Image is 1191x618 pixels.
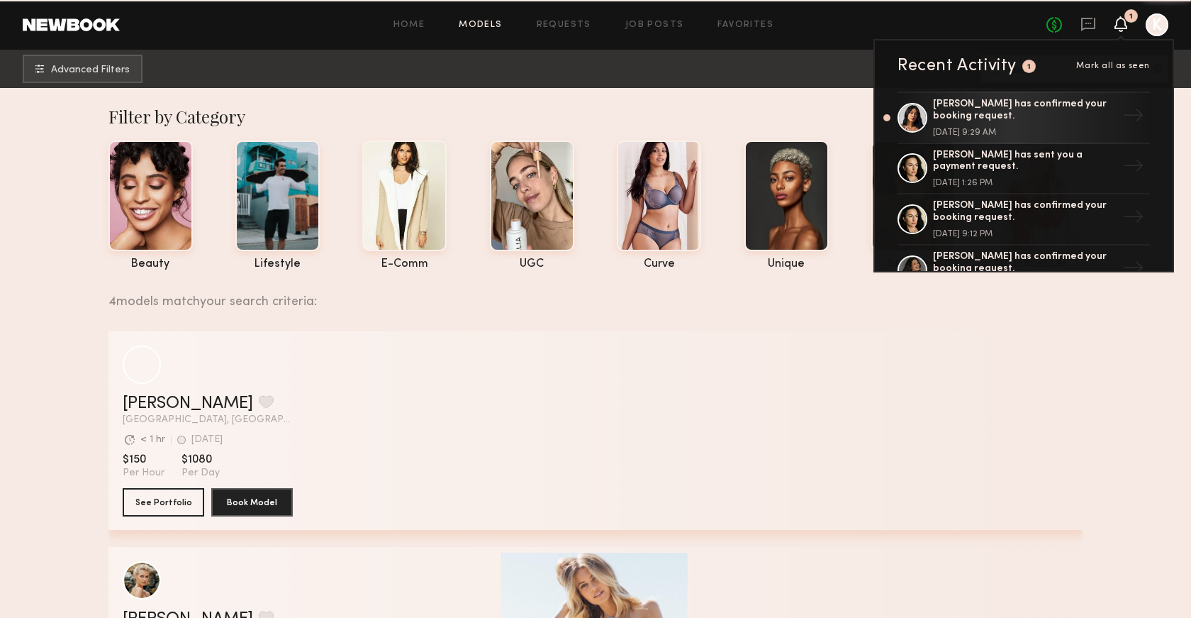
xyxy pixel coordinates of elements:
div: [PERSON_NAME] has confirmed your booking request. [933,200,1117,224]
div: unique [744,258,829,270]
div: → [1117,99,1150,136]
div: Filter by Category [108,105,1083,128]
div: [PERSON_NAME] has confirmed your booking request. [933,99,1117,123]
div: 4 models match your search criteria: [108,279,1072,309]
a: K [1146,13,1168,36]
div: [PERSON_NAME] has sent you a payment request. [933,150,1117,174]
span: Mark all as seen [1076,62,1150,70]
a: [PERSON_NAME] [123,395,253,412]
div: beauty [108,258,193,270]
div: curve [617,258,701,270]
button: Advanced Filters [23,55,142,83]
div: → [1117,150,1150,187]
span: Per Day [181,467,220,480]
a: Favorites [717,21,773,30]
div: [DATE] 9:12 PM [933,230,1117,238]
a: Models [459,21,502,30]
div: → [1117,252,1150,289]
div: lifestyle [235,258,320,270]
span: Advanced Filters [51,65,130,75]
a: Requests [537,21,591,30]
span: $1080 [181,453,220,467]
div: [DATE] 9:29 AM [933,128,1117,137]
button: Book Model [211,488,293,517]
div: 1 [1129,13,1133,21]
span: $150 [123,453,164,467]
span: [GEOGRAPHIC_DATA], [GEOGRAPHIC_DATA] [123,415,293,425]
div: e-comm [362,258,447,270]
div: [DATE] [191,435,223,445]
div: [DATE] 1:26 PM [933,179,1117,187]
a: [PERSON_NAME] has sent you a payment request.[DATE] 1:26 PM→ [898,144,1150,195]
div: UGC [490,258,574,270]
div: → [1117,201,1150,238]
button: See Portfolio [123,488,204,517]
span: Per Hour [123,467,164,480]
div: swimwear [871,258,956,270]
div: Recent Activity [898,57,1017,75]
div: [PERSON_NAME] has confirmed your booking request. [933,251,1117,275]
a: [PERSON_NAME] has confirmed your booking request.→ [898,245,1150,297]
div: 1 [1027,63,1031,71]
div: < 1 hr [140,435,165,445]
a: [PERSON_NAME] has confirmed your booking request.[DATE] 9:12 PM→ [898,194,1150,245]
a: Job Posts [625,21,684,30]
a: Home [393,21,425,30]
a: [PERSON_NAME] has confirmed your booking request.[DATE] 9:29 AM→ [898,92,1150,144]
